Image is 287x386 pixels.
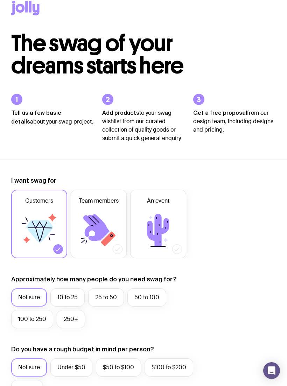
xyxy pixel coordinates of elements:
[11,310,53,328] label: 100 to 250
[193,108,276,134] p: from our design team, including designs and pricing.
[147,197,169,205] span: An event
[193,110,247,116] strong: Get a free proposal
[11,275,177,283] label: Approximately how many people do you need swag for?
[11,108,94,126] p: about your swag project.
[96,358,141,377] label: $50 to $100
[11,345,154,353] label: Do you have a rough budget in mind per person?
[50,288,85,307] label: 10 to 25
[145,358,193,377] label: $100 to $200
[11,176,56,185] label: I want swag for
[102,108,185,142] p: to your swag wishlist from our curated collection of quality goods or submit a quick general enqu...
[57,310,85,328] label: 250+
[11,288,47,307] label: Not sure
[88,288,124,307] label: 25 to 50
[11,29,184,79] span: The swag of your dreams starts here
[127,288,166,307] label: 50 to 100
[102,110,139,116] strong: Add products
[50,358,92,377] label: Under $50
[263,362,280,379] div: Open Intercom Messenger
[79,197,119,205] span: Team members
[25,197,53,205] span: Customers
[11,358,47,377] label: Not sure
[11,110,61,125] strong: Tell us a few basic details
